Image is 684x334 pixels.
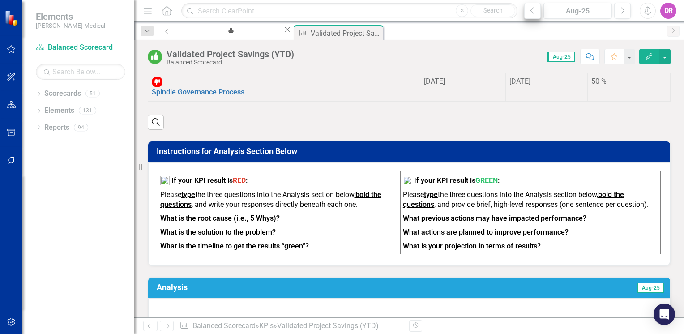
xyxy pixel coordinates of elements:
[152,77,162,87] img: Below Target
[157,283,422,292] h3: Analysis
[44,89,81,99] a: Scorecards
[547,52,575,62] span: Aug-25
[167,59,294,66] div: Balanced Scorecard
[509,77,530,86] span: [DATE]
[184,34,275,45] div: Balanced Scorecard Welcome Page
[4,10,20,26] img: ClearPoint Strategy
[277,321,379,330] div: Validated Project Savings (YTD)
[160,242,309,250] strong: What is the timeline to get the results “green”?
[157,147,665,156] h3: Instructions for Analysis Section Below
[181,3,517,19] input: Search ClearPoint...
[637,283,664,293] span: Aug-25
[160,190,398,212] p: Please the three questions into the Analysis section below, , and write your responses directly b...
[158,171,401,254] td: To enrich screen reader interactions, please activate Accessibility in Grammarly extension settings
[403,176,412,185] img: mceclip1%20v16.png
[591,77,667,87] div: 50 %
[414,176,500,184] strong: If your KPI result is :
[36,43,125,53] a: Balanced Scorecard
[36,11,105,22] span: Elements
[547,6,609,17] div: Aug-25
[148,73,420,101] td: Double-Click to Edit Right Click for Context Menu
[44,106,74,116] a: Elements
[403,242,541,250] strong: What is your projection in terms of results?
[74,124,88,131] div: 94
[420,73,506,101] td: Double-Click to Edit
[152,88,244,96] a: Spindle Governance Process
[148,50,162,64] img: On or Above Target
[400,171,660,254] td: To enrich screen reader interactions, please activate Accessibility in Grammarly extension settings
[180,321,402,331] div: » »
[160,228,276,236] strong: What is the solution to the problem?
[160,176,170,185] img: mceclip2%20v12.png
[587,73,670,101] td: Double-Click to Edit
[424,190,438,199] strong: type
[424,77,445,86] span: [DATE]
[176,25,283,36] a: Balanced Scorecard Welcome Page
[311,28,381,39] div: Validated Project Savings (YTD)
[475,176,498,184] span: GREEN
[470,4,515,17] button: Search
[403,214,586,223] strong: What previous actions may have impacted performance?
[233,176,246,184] span: RED
[192,321,256,330] a: Balanced Scorecard
[171,176,248,184] strong: If your KPI result is :
[660,3,676,19] button: DR
[36,64,125,80] input: Search Below...
[160,214,280,223] strong: What is the root cause (i.e., 5 Whys)?
[85,90,100,98] div: 51
[483,7,503,14] span: Search
[259,321,274,330] a: KPIs
[36,22,105,29] small: [PERSON_NAME] Medical
[79,107,96,115] div: 131
[543,3,612,19] button: Aug-25
[403,228,569,236] strong: What actions are planned to improve performance?
[403,190,658,212] p: Please the three questions into the Analysis section below, , and provide brief, high-level respo...
[181,190,195,199] strong: type
[167,49,294,59] div: Validated Project Savings (YTD)
[44,123,69,133] a: Reports
[654,304,675,325] div: Open Intercom Messenger
[506,73,588,101] td: Double-Click to Edit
